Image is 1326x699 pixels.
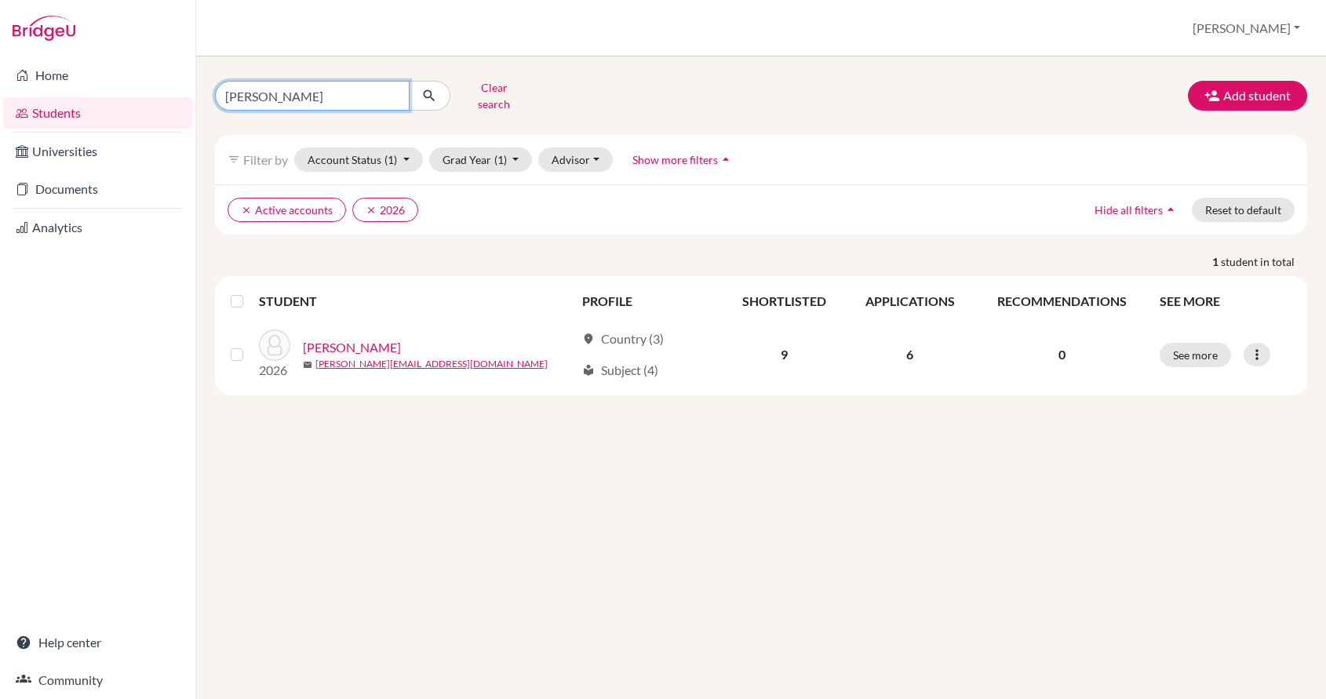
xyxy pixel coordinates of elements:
[3,627,192,658] a: Help center
[718,151,734,167] i: arrow_drop_up
[1192,198,1295,222] button: Reset to default
[723,282,846,320] th: SHORTLISTED
[294,147,423,172] button: Account Status(1)
[632,153,718,166] span: Show more filters
[303,338,401,357] a: [PERSON_NAME]
[494,153,507,166] span: (1)
[3,60,192,91] a: Home
[1081,198,1192,222] button: Hide all filtersarrow_drop_up
[846,320,974,389] td: 6
[1163,202,1178,217] i: arrow_drop_up
[1186,13,1307,43] button: [PERSON_NAME]
[1212,253,1221,270] strong: 1
[846,282,974,320] th: APPLICATIONS
[3,173,192,205] a: Documents
[974,282,1151,320] th: RECOMMENDATIONS
[3,664,192,696] a: Community
[450,75,537,116] button: Clear search
[582,364,595,377] span: local_library
[3,136,192,167] a: Universities
[384,153,397,166] span: (1)
[3,212,192,243] a: Analytics
[573,282,723,320] th: PROFILE
[315,357,548,371] a: [PERSON_NAME][EMAIL_ADDRESS][DOMAIN_NAME]
[303,360,312,370] span: mail
[13,16,75,41] img: Bridge-U
[429,147,533,172] button: Grad Year(1)
[619,147,747,172] button: Show more filtersarrow_drop_up
[3,97,192,129] a: Students
[1188,81,1307,111] button: Add student
[259,329,290,361] img: Rath, Rosa
[1221,253,1307,270] span: student in total
[215,81,410,111] input: Find student by name...
[1160,343,1231,367] button: See more
[241,205,252,216] i: clear
[259,361,290,380] p: 2026
[1095,203,1163,217] span: Hide all filters
[352,198,418,222] button: clear2026
[582,361,658,380] div: Subject (4)
[259,282,573,320] th: STUDENT
[243,152,288,167] span: Filter by
[228,198,346,222] button: clearActive accounts
[582,329,664,348] div: Country (3)
[582,333,595,345] span: location_on
[228,153,240,166] i: filter_list
[1150,282,1301,320] th: SEE MORE
[723,320,846,389] td: 9
[984,345,1142,364] p: 0
[538,147,613,172] button: Advisor
[366,205,377,216] i: clear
